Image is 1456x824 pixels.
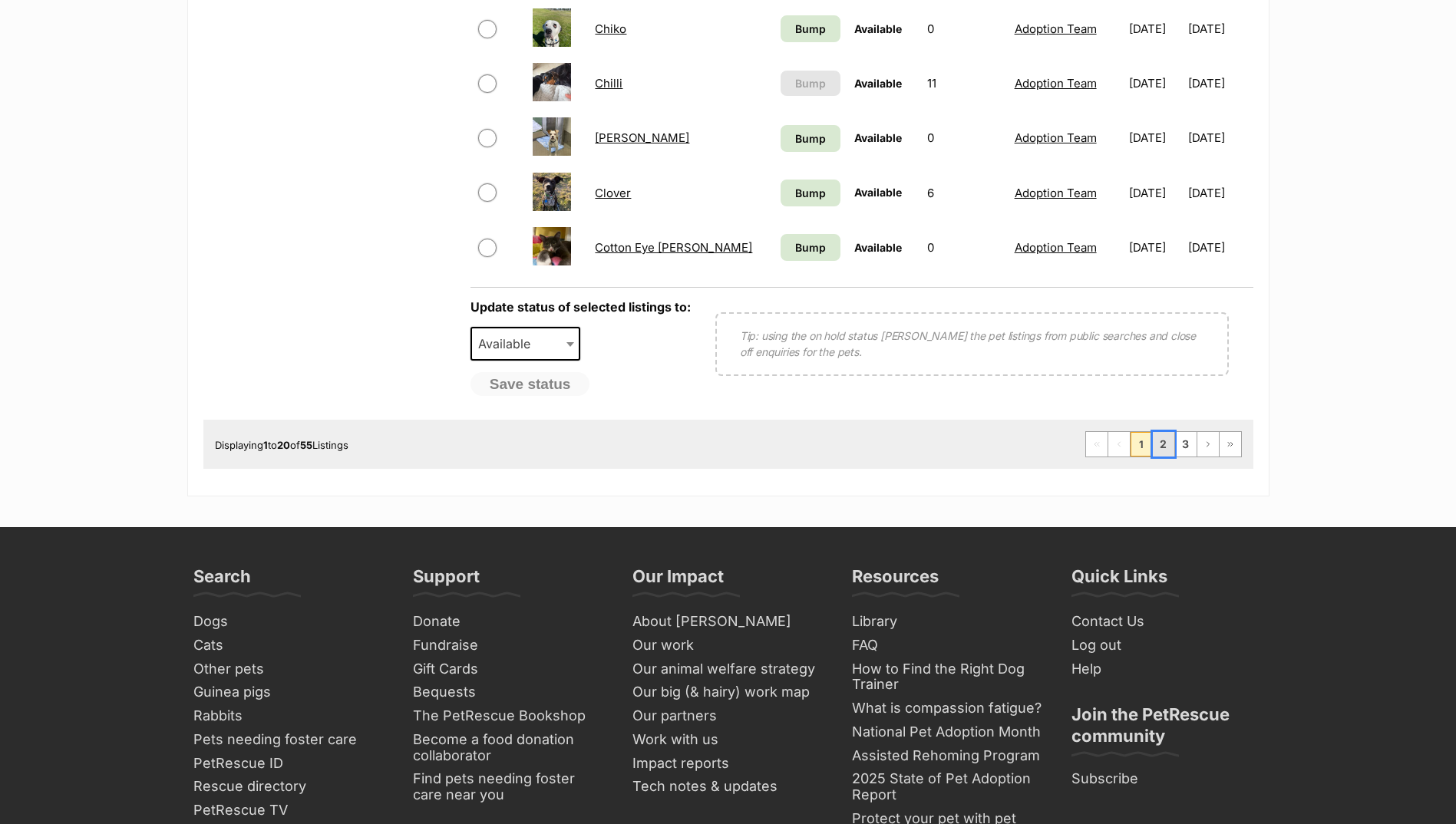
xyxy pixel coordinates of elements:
a: Bequests [407,681,611,704]
td: [DATE] [1188,111,1252,164]
a: Contact Us [1065,610,1269,634]
a: Our partners [626,704,830,728]
a: Cats [187,634,391,658]
td: [DATE] [1188,221,1252,274]
a: Bump [781,125,840,152]
span: Bump [795,185,826,201]
h3: Search [193,565,251,596]
a: [PERSON_NAME] [595,130,689,145]
span: Available [470,327,581,361]
a: Adoption Team [1015,130,1097,145]
td: 0 [921,2,1006,55]
span: Bump [795,239,826,255]
a: Fundraise [407,634,611,658]
span: Bump [795,75,826,91]
td: [DATE] [1123,166,1187,219]
a: Our work [626,634,830,658]
td: 0 [921,111,1006,164]
span: Page 1 [1131,432,1152,456]
a: Chilli [595,76,622,91]
a: Donate [407,610,611,634]
td: 0 [921,221,1006,274]
td: [DATE] [1123,111,1187,164]
a: Bump [781,180,840,206]
a: Pets needing foster care [187,728,391,752]
td: [DATE] [1123,2,1187,55]
td: 11 [921,57,1006,110]
td: [DATE] [1188,57,1252,110]
a: Subscribe [1065,767,1269,791]
h3: Resources [852,565,939,596]
a: Bump [781,234,840,261]
strong: 20 [277,439,290,451]
span: Available [854,131,902,144]
span: Available [854,22,902,35]
a: Become a food donation collaborator [407,728,611,767]
h3: Join the PetRescue community [1071,704,1263,756]
td: [DATE] [1123,57,1187,110]
span: Displaying to of Listings [215,439,348,451]
a: Other pets [187,658,391,681]
a: Chiko [595,21,626,36]
a: Tech notes & updates [626,775,830,799]
a: Page 3 [1175,432,1197,456]
nav: Pagination [1085,431,1242,457]
span: Available [854,77,902,90]
a: About [PERSON_NAME] [626,610,830,634]
a: PetRescue ID [187,752,391,776]
a: Rescue directory [187,775,391,799]
td: [DATE] [1123,221,1187,274]
a: PetRescue TV [187,799,391,822]
strong: 55 [300,439,312,451]
a: Assisted Rehoming Program [846,744,1050,768]
a: Rabbits [187,704,391,728]
a: Work with us [626,728,830,752]
a: Find pets needing foster care near you [407,767,611,806]
a: Dogs [187,610,391,634]
a: Our animal welfare strategy [626,658,830,681]
button: Save status [470,372,590,397]
a: Clover [595,186,631,200]
label: Update status of selected listings to: [470,299,691,315]
a: Adoption Team [1015,76,1097,91]
p: Tip: using the on hold status [PERSON_NAME] the pet listings from public searches and close off e... [740,328,1204,360]
a: How to Find the Right Dog Trainer [846,658,1050,697]
span: First page [1086,432,1108,456]
td: [DATE] [1188,2,1252,55]
span: Bump [795,130,826,147]
a: What is compassion fatigue? [846,697,1050,720]
a: Next page [1197,432,1219,456]
a: Adoption Team [1015,240,1097,255]
a: 2025 State of Pet Adoption Report [846,767,1050,806]
a: Log out [1065,634,1269,658]
a: Help [1065,658,1269,681]
strong: 1 [263,439,268,451]
a: Adoption Team [1015,21,1097,36]
a: Adoption Team [1015,186,1097,200]
button: Bump [781,71,840,96]
a: Last page [1220,432,1241,456]
h3: Our Impact [632,565,724,596]
a: The PetRescue Bookshop [407,704,611,728]
span: Available [472,333,546,354]
td: [DATE] [1188,166,1252,219]
a: Our big (& hairy) work map [626,681,830,704]
a: Gift Cards [407,658,611,681]
a: National Pet Adoption Month [846,720,1050,744]
h3: Support [413,565,480,596]
span: Bump [795,21,826,37]
span: Available [854,186,902,199]
td: 6 [921,166,1006,219]
h3: Quick Links [1071,565,1167,596]
span: Previous page [1108,432,1130,456]
a: FAQ [846,634,1050,658]
a: Guinea pigs [187,681,391,704]
a: Page 2 [1153,432,1174,456]
a: Bump [781,15,840,42]
a: Library [846,610,1050,634]
a: Cotton Eye [PERSON_NAME] [595,240,752,255]
a: Impact reports [626,752,830,776]
span: Available [854,241,902,254]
